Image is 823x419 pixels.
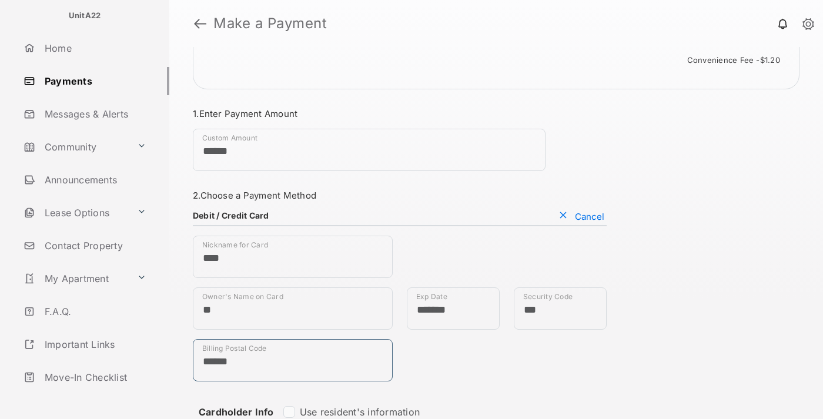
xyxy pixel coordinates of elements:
a: Community [19,133,132,161]
h3: 1. Enter Payment Amount [193,108,607,119]
p: UnitA22 [69,10,101,22]
a: Lease Options [19,199,132,227]
a: F.A.Q. [19,297,169,326]
button: Cancel [556,210,607,222]
a: Announcements [19,166,169,194]
a: Payments [19,67,169,95]
label: Use resident's information [300,406,420,418]
strong: Make a Payment [213,16,327,31]
a: Messages & Alerts [19,100,169,128]
a: Move-In Checklist [19,363,169,391]
iframe: Credit card field [407,236,607,287]
span: Convenience fee - $1.20 [687,56,780,65]
a: My Apartment [19,264,132,293]
h4: Debit / Credit Card [193,210,269,220]
a: Contact Property [19,232,169,260]
a: Important Links [19,330,151,358]
a: Home [19,34,169,62]
h3: 2. Choose a Payment Method [193,190,607,201]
